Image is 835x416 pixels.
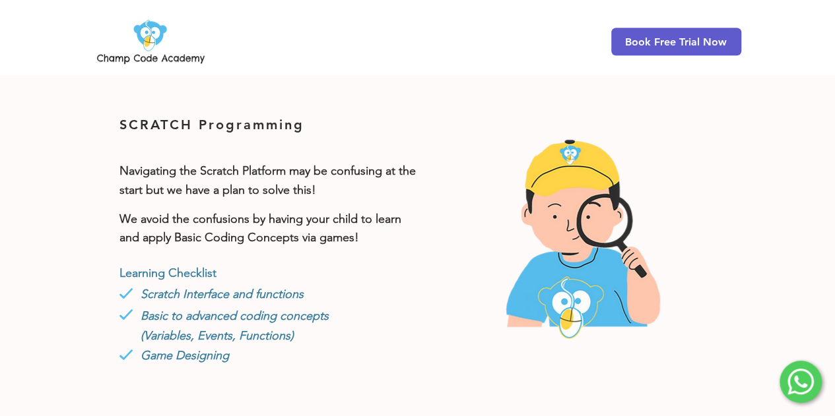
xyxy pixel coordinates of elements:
[119,266,217,280] span: Learning Checklist
[611,28,741,55] a: Book Free Trial Now
[141,348,229,363] span: Game Designing
[141,309,329,343] span: Basic to advanced coding concepts (Variables, Events, Functions)
[94,16,207,67] img: Champ Code Academy Logo PNG.png
[141,287,304,301] span: Scratch Interface and functions
[119,117,304,133] span: SCRATCH Programming
[494,136,667,340] img: Kids Website Coding Classes
[625,36,727,48] span: Book Free Trial Now
[119,162,417,200] p: Navigating the Scratch Platform may be confusing at the start but we have a plan to solve this!​
[119,212,401,245] span: We avoid the confusions by having your child to learn and apply Basic Coding Concepts via games!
